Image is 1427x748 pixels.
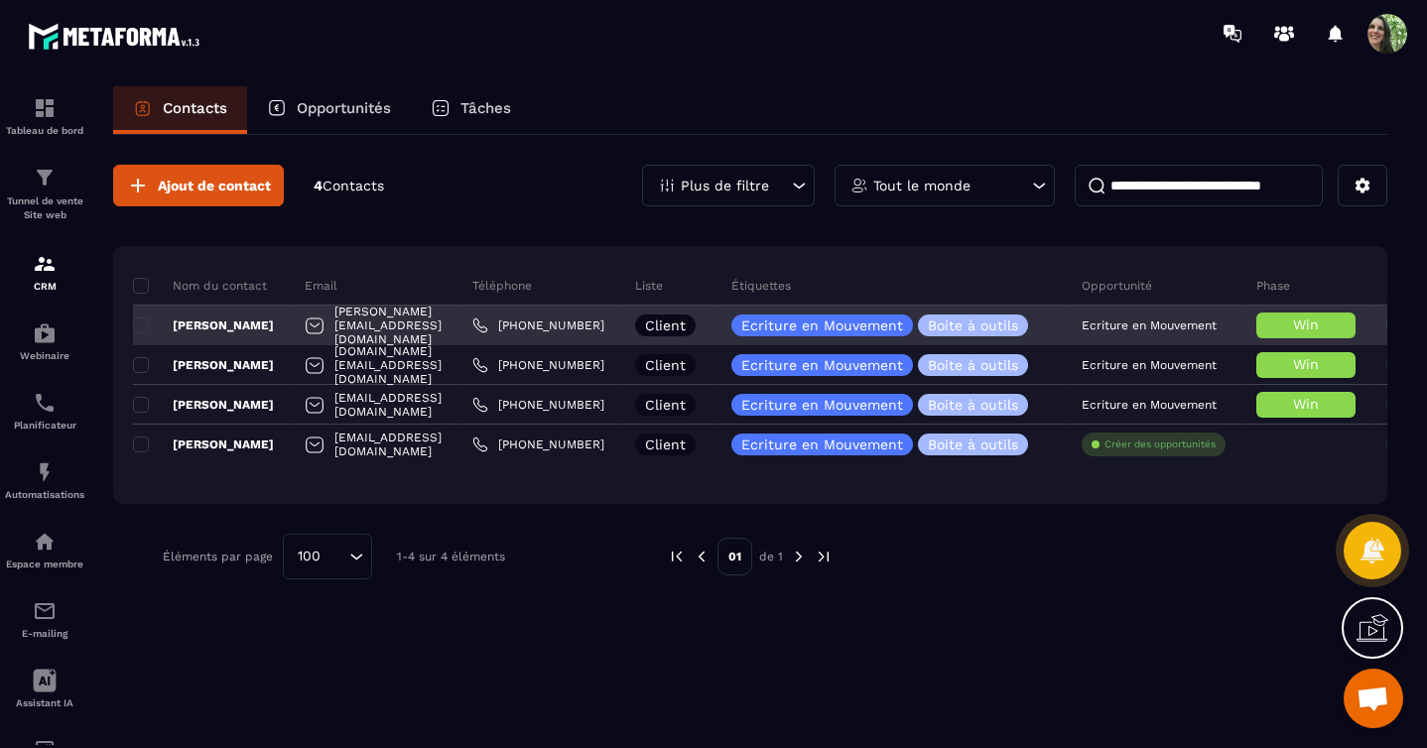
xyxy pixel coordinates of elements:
[133,436,274,452] p: [PERSON_NAME]
[741,398,903,412] p: Ecriture en Mouvement
[1293,316,1319,332] span: Win
[133,278,267,294] p: Nom du contact
[5,628,84,639] p: E-mailing
[731,278,791,294] p: Étiquettes
[472,357,604,373] a: [PHONE_NUMBER]
[5,515,84,584] a: automationsautomationsEspace membre
[33,460,57,484] img: automations
[1082,278,1152,294] p: Opportunité
[1082,358,1217,372] p: Ecriture en Mouvement
[5,376,84,445] a: schedulerschedulerPlanificateur
[33,166,57,189] img: formation
[645,398,686,412] p: Client
[1293,356,1319,372] span: Win
[5,489,84,500] p: Automatisations
[790,548,808,565] img: next
[1104,437,1216,451] p: Créer des opportunités
[33,252,57,276] img: formation
[472,278,532,294] p: Téléphone
[5,237,84,307] a: formationformationCRM
[5,559,84,569] p: Espace membre
[5,81,84,151] a: formationformationTableau de bord
[5,420,84,431] p: Planificateur
[33,530,57,554] img: automations
[305,278,337,294] p: Email
[33,96,57,120] img: formation
[5,194,84,222] p: Tunnel de vente Site web
[741,358,903,372] p: Ecriture en Mouvement
[717,538,752,575] p: 01
[472,436,604,452] a: [PHONE_NUMBER]
[645,437,686,451] p: Client
[133,357,274,373] p: [PERSON_NAME]
[323,178,384,193] span: Contacts
[645,358,686,372] p: Client
[1082,318,1217,332] p: Ecriture en Mouvement
[5,151,84,237] a: formationformationTunnel de vente Site web
[163,99,227,117] p: Contacts
[1293,396,1319,412] span: Win
[28,18,206,55] img: logo
[1082,398,1217,412] p: Ecriture en Mouvement
[928,437,1018,451] p: Boite à outils
[5,697,84,708] p: Assistant IA
[5,654,84,723] a: Assistant IA
[460,99,511,117] p: Tâches
[928,318,1018,332] p: Boite à outils
[297,99,391,117] p: Opportunités
[133,397,274,413] p: [PERSON_NAME]
[163,550,273,563] p: Éléments par page
[33,599,57,623] img: email
[5,350,84,361] p: Webinaire
[472,397,604,413] a: [PHONE_NUMBER]
[1344,669,1403,728] div: Ouvrir le chat
[113,86,247,134] a: Contacts
[5,307,84,376] a: automationsautomationsWebinaire
[472,317,604,333] a: [PHONE_NUMBER]
[314,177,384,195] p: 4
[291,546,327,567] span: 100
[1256,278,1290,294] p: Phase
[5,125,84,136] p: Tableau de bord
[133,317,274,333] p: [PERSON_NAME]
[5,281,84,292] p: CRM
[33,391,57,415] img: scheduler
[741,318,903,332] p: Ecriture en Mouvement
[693,548,711,565] img: prev
[815,548,833,565] img: next
[158,176,271,195] span: Ajout de contact
[681,179,769,192] p: Plus de filtre
[928,358,1018,372] p: Boite à outils
[397,550,505,563] p: 1-4 sur 4 éléments
[635,278,663,294] p: Liste
[928,398,1018,412] p: Boite à outils
[645,318,686,332] p: Client
[759,549,783,564] p: de 1
[411,86,531,134] a: Tâches
[33,321,57,345] img: automations
[668,548,686,565] img: prev
[5,584,84,654] a: emailemailE-mailing
[5,445,84,515] a: automationsautomationsAutomatisations
[113,165,284,206] button: Ajout de contact
[741,437,903,451] p: Ecriture en Mouvement
[283,534,372,579] div: Search for option
[873,179,971,192] p: Tout le monde
[247,86,411,134] a: Opportunités
[327,546,344,567] input: Search for option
